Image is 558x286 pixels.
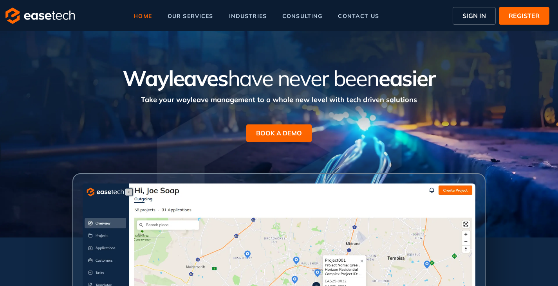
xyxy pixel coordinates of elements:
[168,13,213,19] span: our services
[229,13,267,19] span: industries
[338,13,379,19] span: contact us
[246,124,312,142] button: BOOK A DEMO
[54,90,504,105] div: Take your wayleave management to a whole new level with tech driven solutions
[379,65,435,92] span: easier
[5,7,75,24] img: logo
[462,11,486,20] span: SIGN IN
[453,7,496,25] button: SIGN IN
[134,13,152,19] span: home
[256,128,302,138] span: BOOK A DEMO
[509,11,540,20] span: REGISTER
[499,7,549,25] button: REGISTER
[228,65,379,92] span: have never been
[282,13,322,19] span: consulting
[123,65,228,92] span: Wayleaves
